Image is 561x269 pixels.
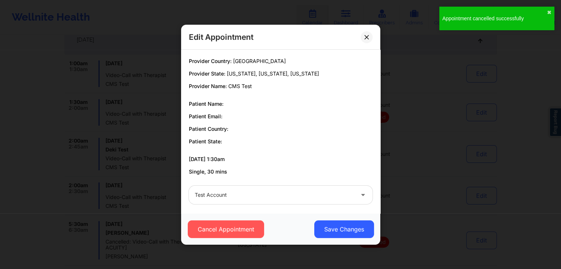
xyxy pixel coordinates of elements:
[187,220,264,238] button: Cancel Appointment
[189,156,373,163] p: [DATE] 1:30am
[189,100,373,108] p: Patient Name:
[189,168,373,175] p: Single, 30 mins
[189,32,253,42] h2: Edit Appointment
[189,83,373,90] p: Provider Name:
[228,83,252,89] span: CMS Test
[547,10,551,15] button: close
[189,125,373,133] p: Patient Country:
[442,15,547,22] div: Appointment cancelled successfully
[233,58,286,64] span: [GEOGRAPHIC_DATA]
[189,138,373,145] p: Patient State:
[189,57,373,65] p: Provider Country:
[189,113,373,120] p: Patient Email:
[227,70,319,77] span: [US_STATE], [US_STATE], [US_STATE]
[195,186,354,204] div: Test Account
[189,70,373,77] p: Provider State:
[314,220,374,238] button: Save Changes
